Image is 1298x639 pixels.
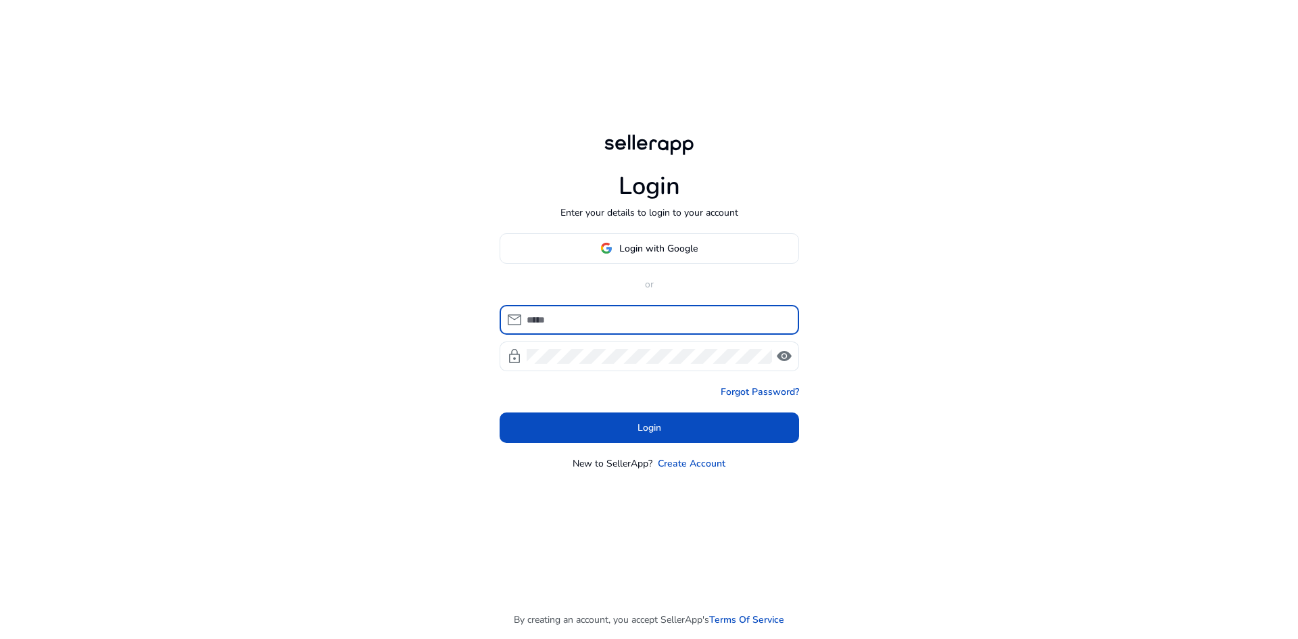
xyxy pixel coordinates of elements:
a: Terms Of Service [709,613,784,627]
img: google-logo.svg [600,242,612,254]
span: visibility [776,348,792,364]
span: Login [638,421,661,435]
p: or [500,277,799,291]
a: Create Account [658,456,725,471]
button: Login with Google [500,233,799,264]
span: mail [506,312,523,328]
h1: Login [619,172,680,201]
p: Enter your details to login to your account [560,206,738,220]
a: Forgot Password? [721,385,799,399]
span: lock [506,348,523,364]
button: Login [500,412,799,443]
span: Login with Google [619,241,698,256]
p: New to SellerApp? [573,456,652,471]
